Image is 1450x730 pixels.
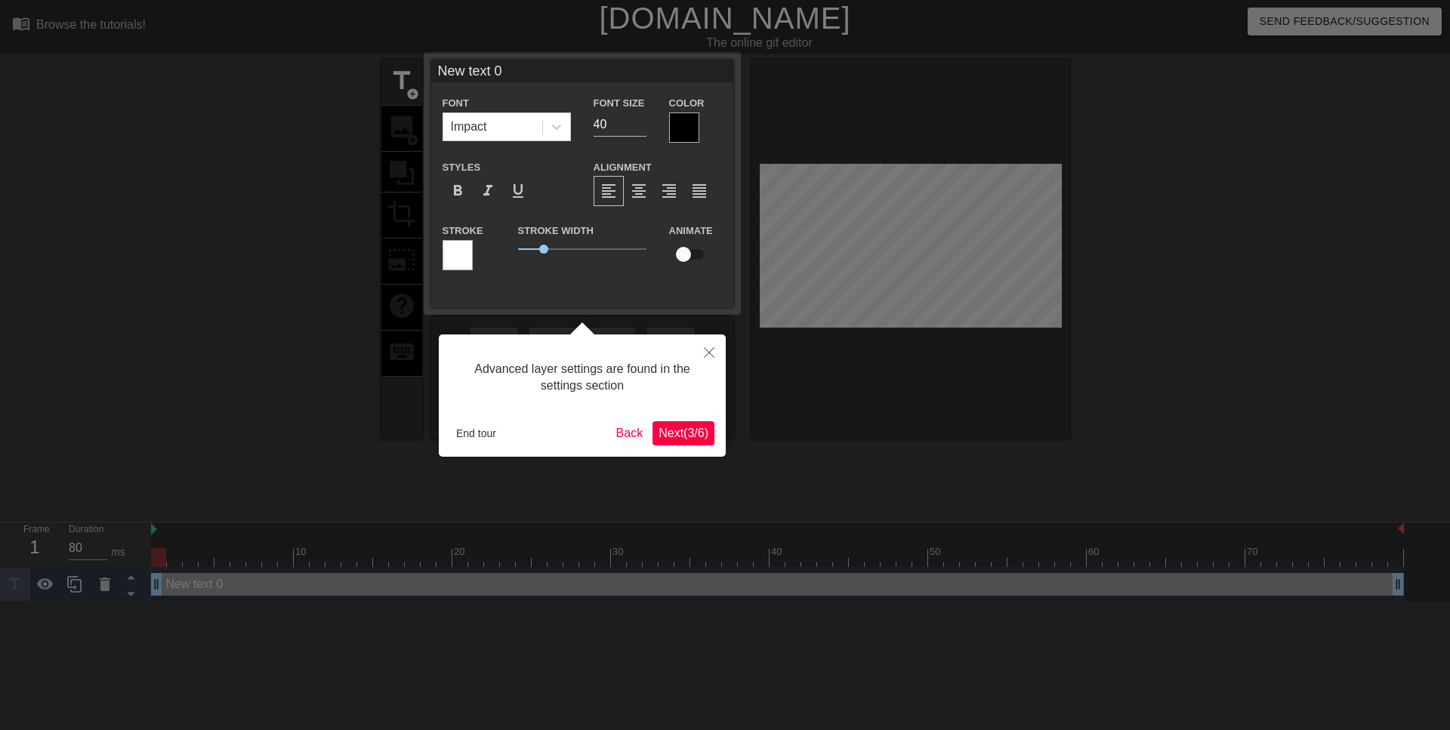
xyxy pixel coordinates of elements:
button: Next [652,421,714,445]
div: Advanced layer settings are found in the settings section [450,346,714,410]
button: Close [693,334,726,369]
button: End tour [450,422,502,445]
span: Next ( 3 / 6 ) [659,427,708,439]
button: Back [610,421,649,445]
